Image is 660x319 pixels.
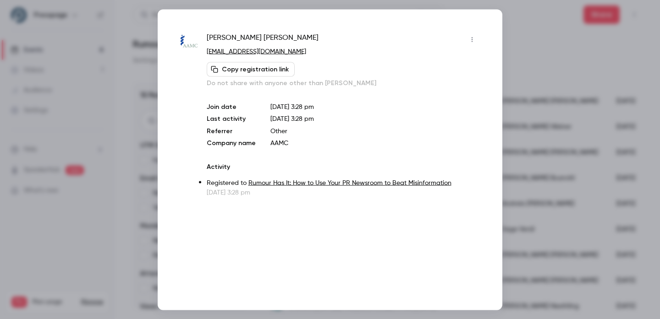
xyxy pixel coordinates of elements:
p: Referrer [207,126,256,135]
p: Registered to [207,178,479,188]
p: Company name [207,138,256,147]
p: Last activity [207,114,256,124]
a: Rumour Has It: How to Use Your PR Newsroom to Beat Misinformation [248,179,451,186]
p: Other [270,126,479,135]
p: AAMC [270,138,479,147]
p: Activity [207,162,479,171]
a: [EMAIL_ADDRESS][DOMAIN_NAME] [207,48,306,54]
p: Join date [207,102,256,111]
button: Copy registration link [207,62,295,76]
p: [DATE] 3:28 pm [207,188,479,197]
p: Do not share with anyone other than [PERSON_NAME] [207,78,479,87]
span: [PERSON_NAME] [PERSON_NAME] [207,32,319,47]
img: aamc.org [181,33,198,50]
span: [DATE] 3:28 pm [270,115,314,122]
p: [DATE] 3:28 pm [270,102,479,111]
